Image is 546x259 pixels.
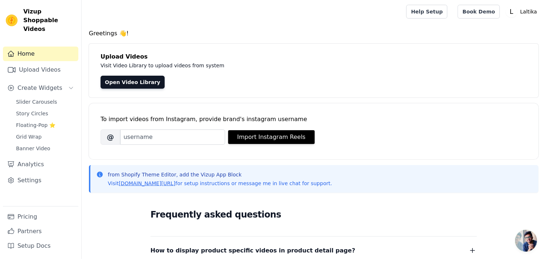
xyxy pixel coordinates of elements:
[17,84,62,92] span: Create Widgets
[16,98,57,105] span: Slider Carousels
[518,5,540,18] p: Laltika
[458,5,500,19] a: Book Demo
[3,157,78,172] a: Analytics
[12,132,78,142] a: Grid Wrap
[16,145,50,152] span: Banner Video
[89,29,539,38] h4: Greetings 👋!
[151,246,355,256] span: How to display product specific videos in product detail page?
[12,97,78,107] a: Slider Carousels
[3,239,78,253] a: Setup Docs
[16,133,42,140] span: Grid Wrap
[119,180,176,186] a: [DOMAIN_NAME][URL]
[228,130,315,144] button: Import Instagram Reels
[3,173,78,188] a: Settings
[515,230,537,252] div: Open chat
[3,224,78,239] a: Partners
[16,121,55,129] span: Floating-Pop ⭐
[3,210,78,224] a: Pricing
[101,76,165,89] a: Open Video Library
[101,129,120,145] span: @
[101,61,427,70] p: Visit Video Library to upload videos from system
[120,129,225,145] input: username
[101,52,527,61] h4: Upload Videos
[12,120,78,130] a: Floating-Pop ⭐
[101,115,527,124] div: To import videos from Instagram, provide brand's instagram username
[108,180,332,187] p: Visit for setup instructions or message me in live chat for support.
[23,7,75,33] span: Vizup Shoppable Videos
[510,8,514,15] text: L
[151,207,477,222] h2: Frequently asked questions
[3,63,78,77] a: Upload Videos
[3,81,78,95] button: Create Widgets
[3,47,78,61] a: Home
[12,108,78,119] a: Story Circles
[12,143,78,154] a: Banner Video
[151,246,477,256] button: How to display product specific videos in product detail page?
[16,110,48,117] span: Story Circles
[108,171,332,178] p: from Shopify Theme Editor, add the Vizup App Block
[406,5,448,19] a: Help Setup
[506,5,540,18] button: L Laltika
[6,15,17,26] img: Vizup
